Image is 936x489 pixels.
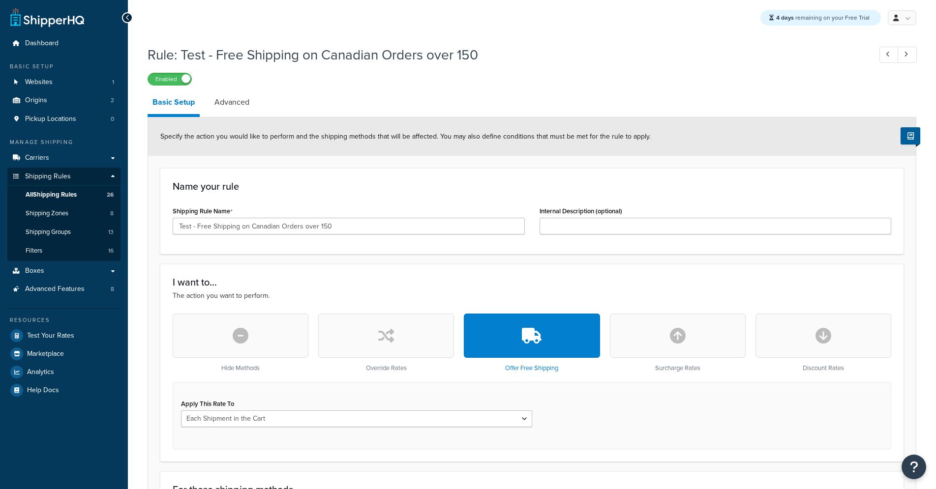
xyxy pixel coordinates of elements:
span: Boxes [25,267,44,275]
a: Basic Setup [148,90,200,117]
span: Help Docs [27,386,59,395]
a: Shipping Zones8 [7,204,121,223]
li: Websites [7,73,121,91]
span: Carriers [25,154,49,162]
a: Origins2 [7,91,121,110]
a: Help Docs [7,381,121,399]
h3: Name your rule [173,181,891,192]
span: Specify the action you would like to perform and the shipping methods that will be affected. You ... [160,131,651,142]
span: 0 [111,115,114,123]
span: Websites [25,78,53,86]
label: Shipping Rule Name [173,207,233,215]
span: 8 [111,285,114,293]
span: Shipping Groups [26,228,71,236]
span: Shipping Rules [25,173,71,181]
label: Enabled [148,73,191,85]
li: Origins [7,91,121,110]
div: Discount Rates [755,314,891,372]
a: Shipping Groups13 [7,223,121,241]
p: The action you want to perform. [173,290,891,301]
span: Advanced Features [25,285,85,293]
span: Origins [25,96,47,105]
a: Boxes [7,262,121,280]
a: Previous Record [879,47,899,63]
a: Websites1 [7,73,121,91]
a: Advanced [210,90,254,114]
div: Override Rates [318,314,454,372]
li: Filters [7,242,121,260]
span: 13 [108,228,114,236]
h3: I want to... [173,277,891,288]
h1: Rule: Test - Free Shipping on Canadian Orders over 150 [148,45,861,64]
span: Filters [26,247,42,255]
label: Internal Description (optional) [540,207,622,215]
span: 2 [111,96,114,105]
li: Shipping Groups [7,223,121,241]
a: Analytics [7,363,121,381]
a: Shipping Rules [7,168,121,186]
span: Test Your Rates [27,332,74,340]
span: Dashboard [25,39,59,48]
div: Hide Methods [173,314,308,372]
div: Resources [7,316,121,324]
a: Test Your Rates [7,327,121,345]
label: Apply This Rate To [181,400,234,407]
div: Manage Shipping [7,138,121,146]
li: Shipping Zones [7,204,121,223]
div: Surcharge Rates [610,314,746,372]
strong: 4 days [776,13,794,22]
a: Marketplace [7,345,121,363]
span: remaining on your Free Trial [776,13,870,22]
a: Dashboard [7,34,121,53]
button: Open Resource Center [902,455,926,479]
a: Next Record [898,47,917,63]
a: Advanced Features8 [7,280,121,298]
button: Show Help Docs [901,127,920,144]
span: 1 [112,78,114,86]
span: Marketplace [27,350,64,358]
span: Pickup Locations [25,115,76,123]
span: All Shipping Rules [26,191,77,199]
a: Filters16 [7,242,121,260]
li: Advanced Features [7,280,121,298]
span: Shipping Zones [26,209,68,218]
a: Carriers [7,149,121,167]
span: 16 [108,247,114,255]
div: Offer Free Shipping [464,314,600,372]
a: AllShipping Rules26 [7,186,121,204]
span: Analytics [27,368,54,376]
span: 26 [107,191,114,199]
li: Pickup Locations [7,110,121,128]
li: Shipping Rules [7,168,121,261]
span: 8 [110,209,114,218]
a: Pickup Locations0 [7,110,121,128]
div: Basic Setup [7,62,121,71]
